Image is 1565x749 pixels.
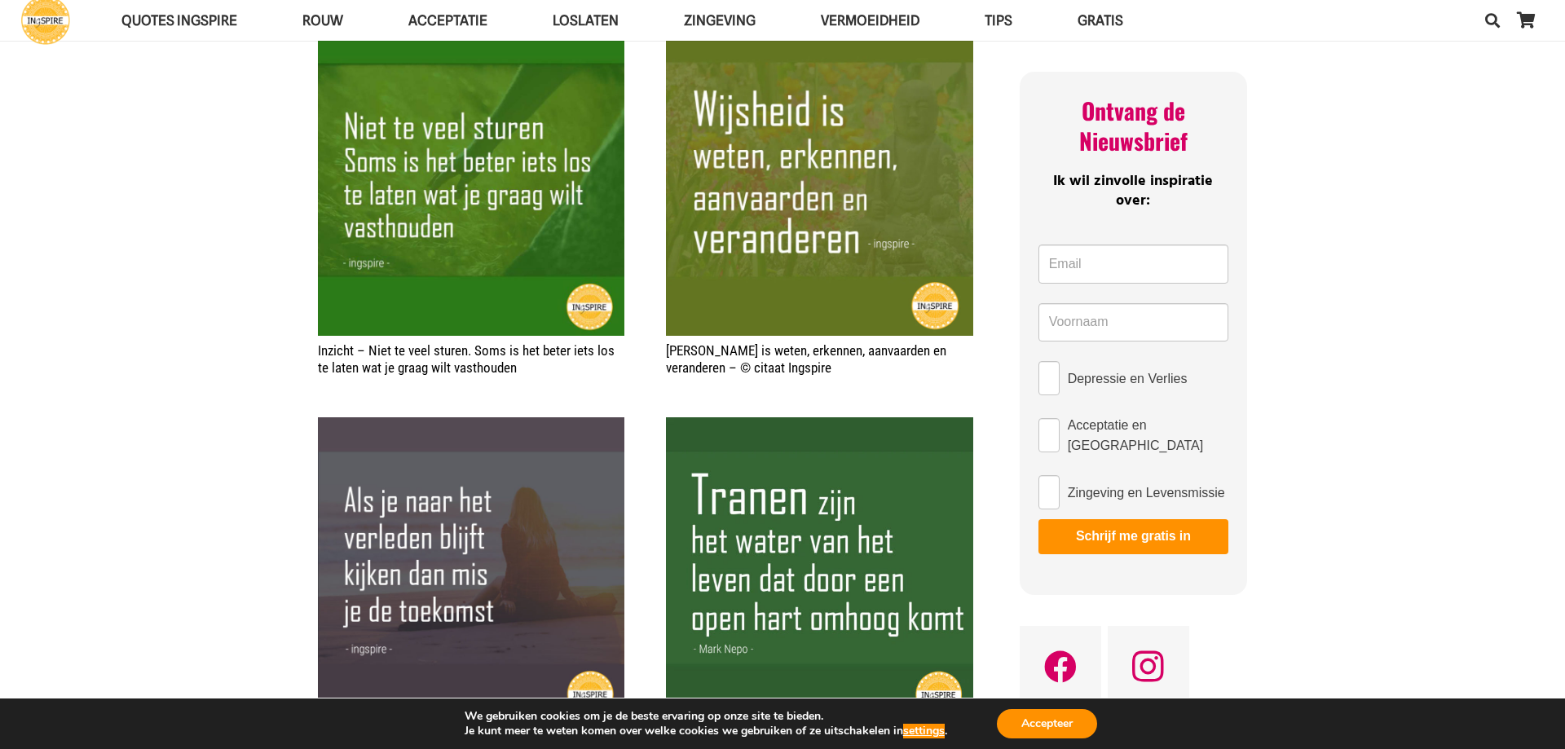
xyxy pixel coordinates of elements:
[121,12,237,29] span: QUOTES INGSPIRE
[1079,94,1188,156] span: Ontvang de Nieuwsbrief
[318,29,624,335] a: Inzicht – Niet te veel sturen. Soms is het beter iets los te laten wat je graag wilt vasthouden
[465,724,947,738] p: Je kunt meer te weten komen over welke cookies we gebruiken of ze uitschakelen in .
[408,12,487,29] span: Acceptatie
[1038,519,1228,553] button: Schrijf me gratis in
[985,12,1012,29] span: TIPS
[1108,626,1189,707] a: Instagram
[318,417,624,724] img: Spreuk ingspire: als je naar het verleden blijft kijken dan mis je de toekomst
[1038,245,1228,284] input: Email
[1068,482,1225,503] span: Zingeving en Levensmissie
[318,342,615,375] a: Inzicht – Niet te veel sturen. Soms is het beter iets los te laten wat je graag wilt vasthouden
[1068,415,1228,456] span: Acceptatie en [GEOGRAPHIC_DATA]
[666,342,946,375] a: [PERSON_NAME] is weten, erkennen, aanvaarden en veranderen – © citaat Ingspire
[465,709,947,724] p: We gebruiken cookies om je de beste ervaring op onze site te bieden.
[1038,475,1060,509] input: Zingeving en Levensmissie
[318,29,624,335] img: Uitspraak ingspire.nl: Niet te veel sturen. Soms is het beter iets los te laten wat je graag wilt...
[1068,368,1188,389] span: Depressie en Verlies
[1038,303,1228,342] input: Voornaam
[666,29,972,335] img: Wijsheid is weten, erkennen, aanvaarden en ...veranderen - spreuk van ingspire inge
[1053,170,1213,212] span: Ik wil zinvolle inspiratie over:
[1038,361,1060,395] input: Depressie en Verlies
[821,12,919,29] span: VERMOEIDHEID
[666,29,972,335] a: Wijsheid is weten, erkennen, aanvaarden en veranderen – © citaat Ingspire
[903,724,945,738] button: settings
[666,417,972,724] img: Citaat Mark Nepo: Tranen zijn het water van het leven dat door een open hart omhoog komt
[1020,626,1101,707] a: Facebook
[1038,418,1060,452] input: Acceptatie en [GEOGRAPHIC_DATA]
[684,12,756,29] span: Zingeving
[1078,12,1123,29] span: GRATIS
[318,417,624,724] a: Inzicht – als je naar het verleden blijft kijken dan mis je de toekomst
[553,12,619,29] span: Loslaten
[997,709,1097,738] button: Accepteer
[302,12,343,29] span: ROUW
